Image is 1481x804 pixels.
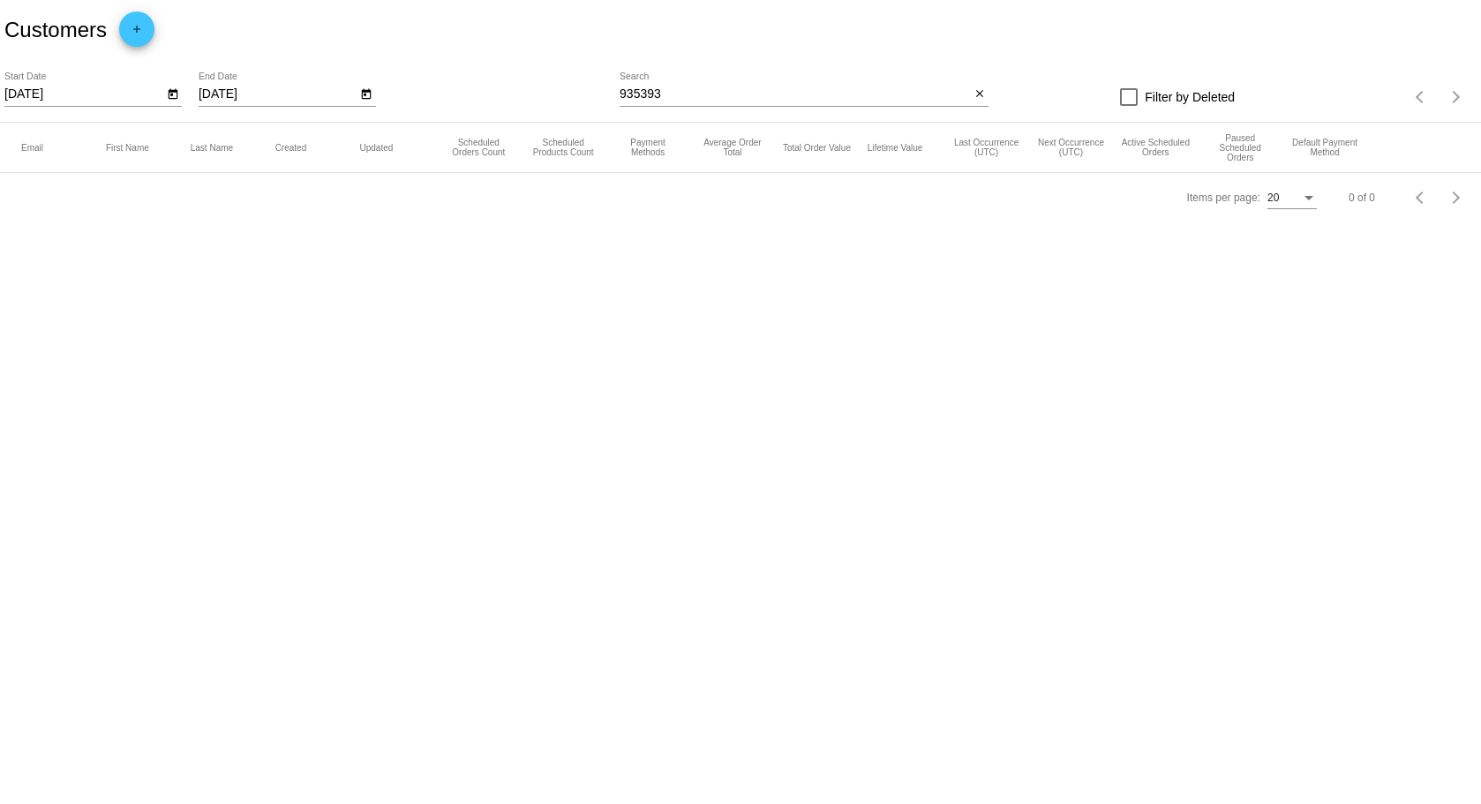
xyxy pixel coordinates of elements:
[1206,133,1274,162] button: Change sorting for PausedScheduledOrdersCount
[1439,180,1474,215] button: Next page
[357,84,376,102] button: Open calendar
[783,142,851,153] button: Change sorting for TotalScheduledOrderValue
[360,142,394,153] button: Change sorting for UpdatedUtc
[952,138,1021,157] button: Change sorting for LastScheduledOrderOccurrenceUtc
[199,87,357,101] input: End Date
[1187,192,1260,204] div: Items per page:
[1439,79,1474,115] button: Next page
[529,138,598,157] button: Change sorting for TotalProductsScheduledCount
[974,87,986,101] mat-icon: close
[1349,192,1375,204] div: 0 of 0
[1267,192,1317,205] mat-select: Items per page:
[163,84,182,102] button: Open calendar
[444,138,513,157] button: Change sorting for TotalScheduledOrdersCount
[106,142,149,153] button: Change sorting for FirstName
[1121,138,1190,157] button: Change sorting for ActiveScheduledOrdersCount
[613,138,682,157] button: Change sorting for PaymentMethodsCount
[1403,79,1439,115] button: Previous page
[1290,138,1359,157] button: Change sorting for DefaultPaymentMethod
[1403,180,1439,215] button: Previous page
[970,86,989,104] button: Clear
[126,23,147,44] mat-icon: add
[620,87,970,101] input: Search
[1037,138,1106,157] button: Change sorting for NextScheduledOrderOccurrenceUtc
[275,142,307,153] button: Change sorting for CreatedUtc
[4,87,163,101] input: Start Date
[191,142,233,153] button: Change sorting for LastName
[4,18,107,42] h2: Customers
[698,138,767,157] button: Change sorting for AverageScheduledOrderTotal
[1267,192,1279,204] span: 20
[868,142,923,153] button: Change sorting for ScheduledOrderLTV
[1145,86,1235,108] span: Filter by Deleted
[21,142,43,153] button: Change sorting for Email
